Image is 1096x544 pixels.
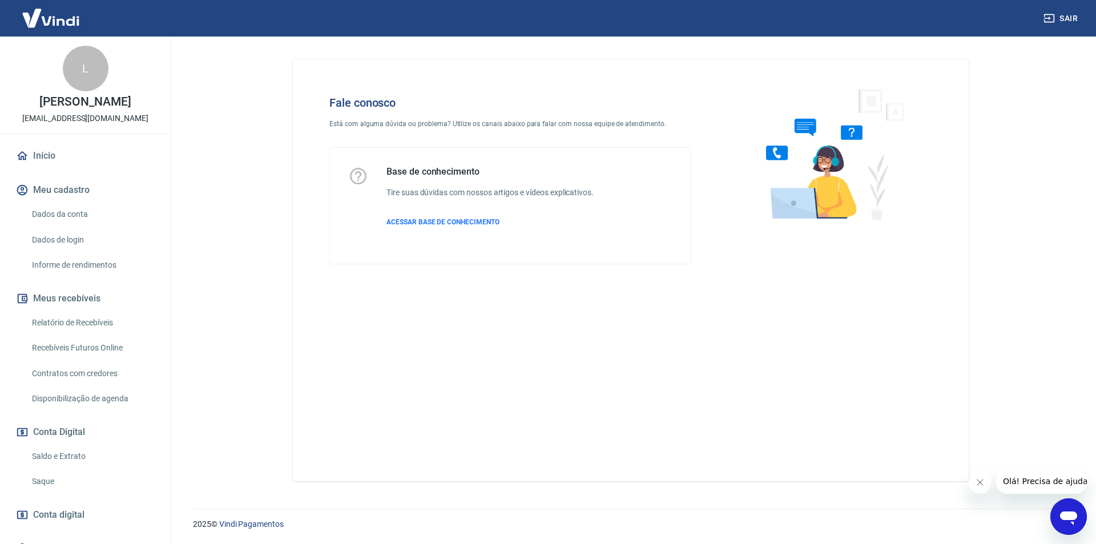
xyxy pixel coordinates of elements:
[1050,498,1087,535] iframe: Botão para abrir a janela de mensagens
[329,96,691,110] h4: Fale conosco
[1041,8,1082,29] button: Sair
[22,112,148,124] p: [EMAIL_ADDRESS][DOMAIN_NAME]
[27,470,157,493] a: Saque
[386,217,594,227] a: ACESSAR BASE DE CONHECIMENTO
[386,166,594,178] h5: Base de conhecimento
[7,8,96,17] span: Olá! Precisa de ajuda?
[996,469,1087,494] iframe: Mensagem da empresa
[27,228,157,252] a: Dados de login
[219,519,284,529] a: Vindi Pagamentos
[14,143,157,168] a: Início
[27,203,157,226] a: Dados da conta
[14,502,157,527] a: Conta digital
[14,1,88,35] img: Vindi
[27,336,157,360] a: Recebíveis Futuros Online
[33,507,84,523] span: Conta digital
[193,518,1069,530] p: 2025 ©
[329,119,691,129] p: Está com alguma dúvida ou problema? Utilize os canais abaixo para falar com nossa equipe de atend...
[14,286,157,311] button: Meus recebíveis
[386,187,594,199] h6: Tire suas dúvidas com nossos artigos e vídeos explicativos.
[27,253,157,277] a: Informe de rendimentos
[743,78,917,230] img: Fale conosco
[27,387,157,410] a: Disponibilização de agenda
[27,362,157,385] a: Contratos com credores
[63,46,108,91] div: L
[14,420,157,445] button: Conta Digital
[39,96,131,108] p: [PERSON_NAME]
[969,471,992,494] iframe: Fechar mensagem
[386,218,499,226] span: ACESSAR BASE DE CONHECIMENTO
[14,178,157,203] button: Meu cadastro
[27,445,157,468] a: Saldo e Extrato
[27,311,157,335] a: Relatório de Recebíveis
